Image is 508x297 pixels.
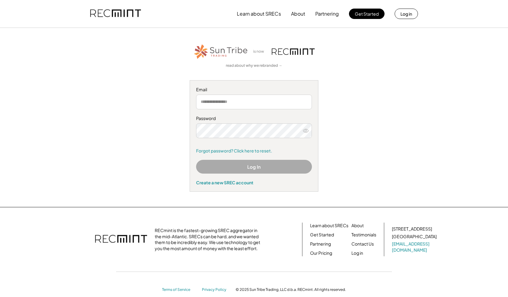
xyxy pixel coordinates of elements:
[351,241,374,247] a: Contact Us
[291,8,305,20] button: About
[351,223,364,229] a: About
[237,8,281,20] button: Learn about SRECs
[193,43,248,60] img: STT_Horizontal_Logo%2B-%2BColor.png
[272,48,315,55] img: recmint-logotype%403x.png
[236,287,346,292] div: © 2025 Sun Tribe Trading, LLC d.b.a. RECmint. All rights reserved.
[310,241,331,247] a: Partnering
[196,148,312,154] a: Forgot password? Click here to reset.
[252,49,269,54] div: is now
[155,227,263,251] div: RECmint is the fastest-growing SREC aggregator in the mid-Atlantic. SRECs can be hard, and we wan...
[202,287,229,292] a: Privacy Policy
[196,180,312,185] div: Create a new SREC account
[392,234,437,240] div: [GEOGRAPHIC_DATA]
[196,160,312,174] button: Log In
[310,232,334,238] a: Get Started
[392,226,432,232] div: [STREET_ADDRESS]
[392,241,438,253] a: [EMAIL_ADDRESS][DOMAIN_NAME]
[95,229,147,250] img: recmint-logotype%403x.png
[196,87,312,93] div: Email
[351,250,363,256] a: Log in
[395,9,418,19] button: Log in
[310,223,348,229] a: Learn about SRECs
[349,9,385,19] button: Get Started
[90,3,141,24] img: recmint-logotype%403x.png
[310,250,332,256] a: Our Pricing
[351,232,376,238] a: Testimonials
[162,287,196,292] a: Terms of Service
[315,8,339,20] button: Partnering
[196,115,312,122] div: Password
[226,63,282,68] a: read about why we rebranded →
